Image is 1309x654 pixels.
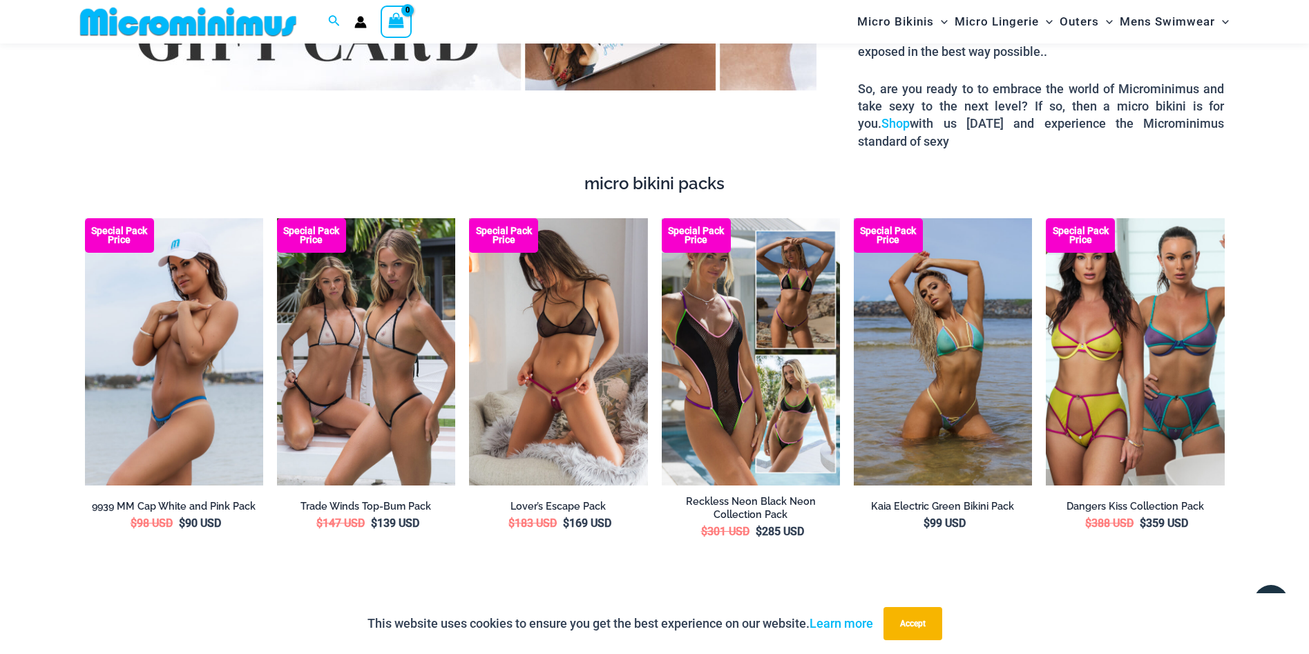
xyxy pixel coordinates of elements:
[1116,4,1232,39] a: Mens SwimwearMenu ToggleMenu Toggle
[1046,218,1224,486] img: Dangers kiss Collection Pack
[508,517,557,530] bdi: 183 USD
[857,4,934,39] span: Micro Bikinis
[662,218,840,485] a: Collection Pack Top BTop B
[563,517,611,530] bdi: 169 USD
[881,116,910,131] a: Shop
[951,4,1056,39] a: Micro LingerieMenu ToggleMenu Toggle
[381,6,412,37] a: View Shopping Cart, empty
[85,500,263,513] a: 9939 MM Cap White and Pink Pack
[858,80,1224,150] p: So, are you ready to to embrace the world of Microminimus and take sexy to the next level? If so,...
[756,525,804,538] bdi: 285 USD
[1085,517,1134,530] bdi: 388 USD
[75,6,302,37] img: MM SHOP LOGO FLAT
[469,500,647,513] a: Lover’s Escape Pack
[131,517,173,530] bdi: 98 USD
[955,4,1039,39] span: Micro Lingerie
[179,517,185,530] span: $
[1140,517,1146,530] span: $
[1046,218,1224,486] a: Dangers kiss Collection Pack Dangers Kiss Solar Flair 1060 Bra 611 Micro 1760 Garter 03Dangers Ki...
[934,4,948,39] span: Menu Toggle
[662,227,731,244] b: Special Pack Price
[924,517,930,530] span: $
[1099,4,1113,39] span: Menu Toggle
[854,218,1032,485] a: Kaia Electric Green 305 Top 445 Thong 04 Kaia Electric Green 305 Top 445 Thong 05Kaia Electric Gr...
[85,174,1225,194] h4: micro bikini packs
[277,218,455,485] a: Top Bum Pack (1) Trade Winds IvoryInk 317 Top 453 Micro 03Trade Winds IvoryInk 317 Top 453 Micro 03
[854,227,923,244] b: Special Pack Price
[1046,227,1115,244] b: Special Pack Price
[662,218,840,485] img: Collection Pack
[367,613,873,634] p: This website uses cookies to ensure you get the best experience on our website.
[277,227,346,244] b: Special Pack Price
[371,517,377,530] span: $
[85,218,263,485] a: Rebel Cap WhiteElectric Blue 9939 Cap 09 Rebel Cap Hot PinkElectric Blue 9939 Cap 15Rebel Cap Hot...
[756,525,762,538] span: $
[924,517,966,530] bdi: 99 USD
[469,218,647,486] a: Lovers Escape Pack Zoe Deep Red 689 Micro Thong 04Zoe Deep Red 689 Micro Thong 04
[371,517,419,530] bdi: 139 USD
[316,517,323,530] span: $
[852,2,1235,41] nav: Site Navigation
[277,500,455,513] a: Trade Winds Top-Bum Pack
[883,607,942,640] button: Accept
[354,16,367,28] a: Account icon link
[1056,4,1116,39] a: OutersMenu ToggleMenu Toggle
[85,218,263,485] img: Rebel Cap WhiteElectric Blue 9939 Cap 09
[469,218,647,486] img: Zoe Deep Red 689 Micro Thong 04
[810,616,873,631] a: Learn more
[1215,4,1229,39] span: Menu Toggle
[854,218,1032,485] img: Kaia Electric Green 305 Top 445 Thong 04
[85,227,154,244] b: Special Pack Price
[854,500,1032,513] a: Kaia Electric Green Bikini Pack
[1046,500,1224,513] a: Dangers Kiss Collection Pack
[131,517,137,530] span: $
[469,227,538,244] b: Special Pack Price
[1060,4,1099,39] span: Outers
[701,525,707,538] span: $
[179,517,221,530] bdi: 90 USD
[1120,4,1215,39] span: Mens Swimwear
[1085,517,1091,530] span: $
[316,517,365,530] bdi: 147 USD
[1039,4,1053,39] span: Menu Toggle
[662,495,840,521] a: Reckless Neon Black Neon Collection Pack
[508,517,515,530] span: $
[701,525,749,538] bdi: 301 USD
[277,218,455,485] img: Top Bum Pack (1)
[854,4,951,39] a: Micro BikinisMenu ToggleMenu Toggle
[563,517,569,530] span: $
[328,13,341,30] a: Search icon link
[1140,517,1188,530] bdi: 359 USD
